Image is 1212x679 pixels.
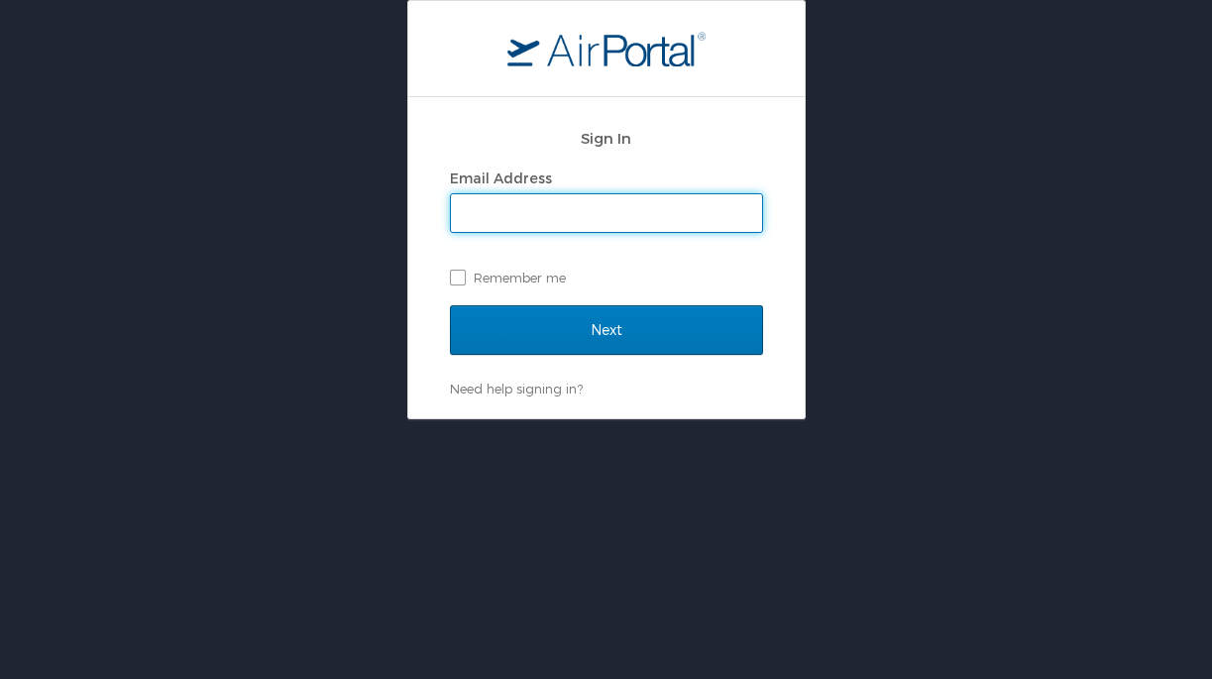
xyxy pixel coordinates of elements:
a: Need help signing in? [450,381,583,396]
input: Next [450,305,763,355]
label: Email Address [450,170,552,186]
img: logo [507,31,706,66]
label: Remember me [450,263,763,292]
h2: Sign In [450,127,763,150]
